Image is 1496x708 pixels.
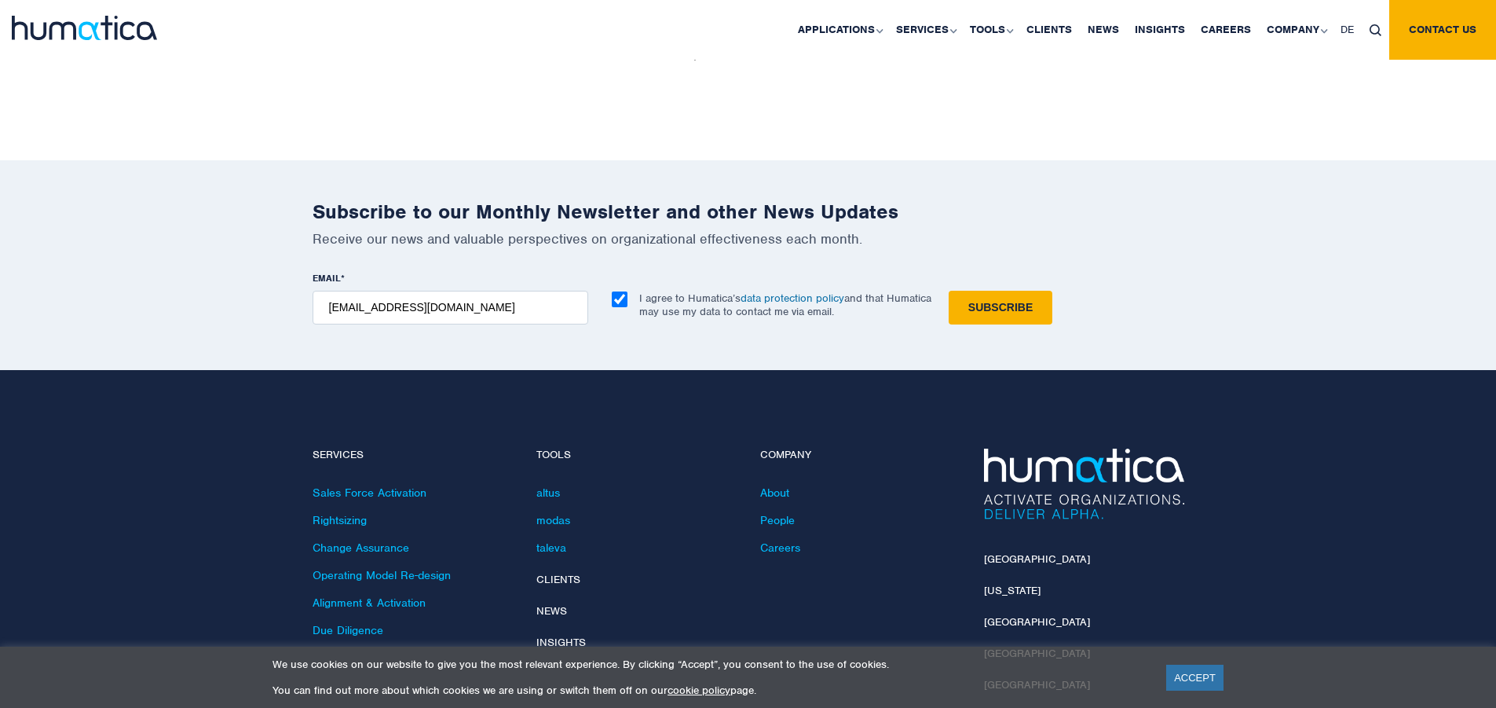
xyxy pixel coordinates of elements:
[949,291,1052,325] input: Subscribe
[984,615,1090,629] a: [GEOGRAPHIC_DATA]
[984,584,1041,597] a: [US_STATE]
[760,486,789,500] a: About
[668,684,730,697] a: cookie policy
[313,272,341,284] span: EMAIL
[313,291,588,325] input: name@company.com
[536,604,567,618] a: News
[313,513,367,527] a: Rightsizing
[536,449,737,462] h4: Tools
[1370,24,1381,36] img: search_icon
[536,541,566,555] a: taleva
[313,200,1184,224] h2: Subscribe to our Monthly Newsletter and other News Updates
[741,292,844,305] a: data protection policy
[272,658,1147,671] p: We use cookies on our website to give you the most relevant experience. By clicking “Accept”, you...
[12,16,157,40] img: logo
[760,513,795,527] a: People
[1341,23,1354,36] span: DE
[639,292,931,318] p: I agree to Humatica’s and that Humatica may use my data to contact me via email.
[313,623,383,637] a: Due Diligence
[760,449,960,462] h4: Company
[760,541,800,555] a: Careers
[984,552,1090,566] a: [GEOGRAPHIC_DATA]
[536,513,570,527] a: modas
[313,596,426,610] a: Alignment & Activation
[313,449,513,462] h4: Services
[536,486,560,500] a: altus
[313,568,451,582] a: Operating Model Re-design
[313,486,426,500] a: Sales Force Activation
[612,292,627,307] input: I agree to Humatica’sdata protection policyand that Humatica may use my data to contact me via em...
[984,449,1184,519] img: Humatica
[1166,665,1224,691] a: ACCEPT
[536,636,586,649] a: Insights
[536,573,580,586] a: Clients
[272,684,1147,697] p: You can find out more about which cookies we are using or switch them off on our page.
[313,541,409,555] a: Change Assurance
[313,230,1184,248] p: Receive our news and valuable perspectives on organizational effectiveness each month.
